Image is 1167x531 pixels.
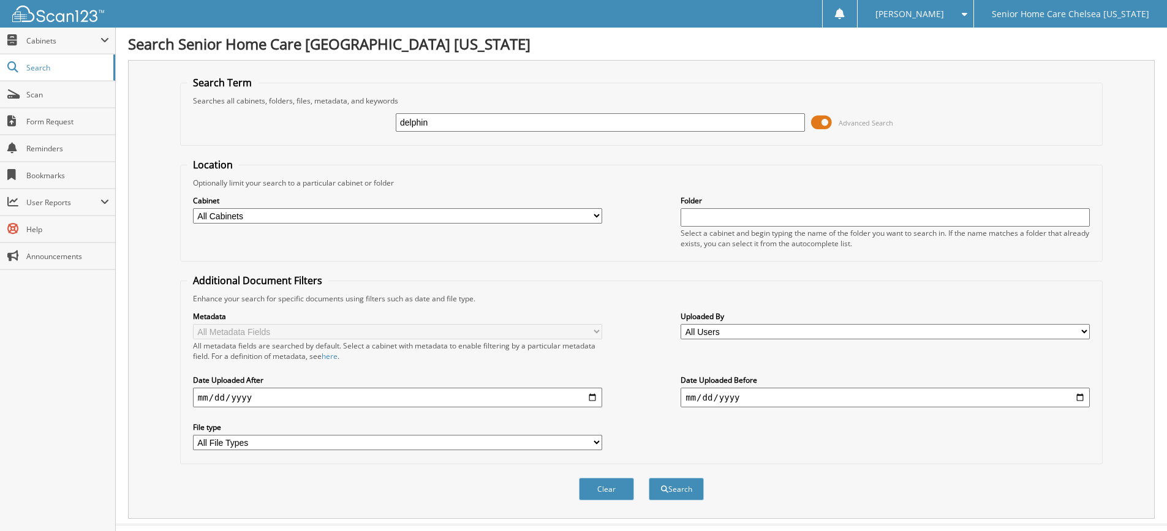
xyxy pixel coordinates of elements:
span: Bookmarks [26,170,109,181]
label: File type [193,422,602,432]
div: All metadata fields are searched by default. Select a cabinet with metadata to enable filtering b... [193,341,602,361]
span: Advanced Search [839,118,893,127]
button: Search [649,478,704,500]
input: end [681,388,1090,407]
legend: Search Term [187,76,258,89]
div: Select a cabinet and begin typing the name of the folder you want to search in. If the name match... [681,228,1090,249]
div: Optionally limit your search to a particular cabinet or folder [187,178,1096,188]
label: Date Uploaded After [193,375,602,385]
button: Clear [579,478,634,500]
span: Scan [26,89,109,100]
a: here [322,351,338,361]
img: scan123-logo-white.svg [12,6,104,22]
span: Search [26,62,107,73]
iframe: Chat Widget [1106,472,1167,531]
label: Metadata [193,311,602,322]
label: Uploaded By [681,311,1090,322]
legend: Additional Document Filters [187,274,328,287]
span: Announcements [26,251,109,262]
span: Reminders [26,143,109,154]
div: Searches all cabinets, folders, files, metadata, and keywords [187,96,1096,106]
label: Folder [681,195,1090,206]
span: Form Request [26,116,109,127]
div: Enhance your search for specific documents using filters such as date and file type. [187,293,1096,304]
input: start [193,388,602,407]
span: Senior Home Care Chelsea [US_STATE] [992,10,1149,18]
label: Date Uploaded Before [681,375,1090,385]
h1: Search Senior Home Care [GEOGRAPHIC_DATA] [US_STATE] [128,34,1155,54]
legend: Location [187,158,239,171]
label: Cabinet [193,195,602,206]
span: Help [26,224,109,235]
span: Cabinets [26,36,100,46]
span: User Reports [26,197,100,208]
span: [PERSON_NAME] [875,10,944,18]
